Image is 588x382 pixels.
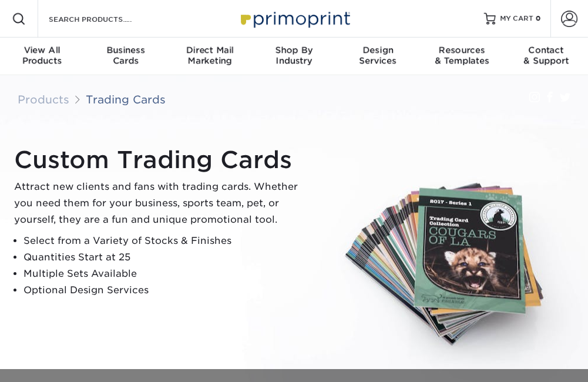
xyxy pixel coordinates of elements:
span: 0 [536,15,541,23]
span: Business [84,45,168,55]
div: Industry [252,45,336,66]
a: Trading Cards [86,93,166,106]
a: Contact& Support [504,38,588,75]
a: Shop ByIndustry [252,38,336,75]
span: Shop By [252,45,336,55]
a: Direct MailMarketing [168,38,252,75]
div: Services [336,45,420,66]
div: & Templates [420,45,504,66]
span: MY CART [500,14,533,24]
div: & Support [504,45,588,66]
a: Products [18,93,69,106]
img: Primoprint [236,6,353,31]
span: Contact [504,45,588,55]
li: Select from a Variety of Stocks & Finishes [23,233,308,249]
a: BusinessCards [84,38,168,75]
span: Direct Mail [168,45,252,55]
span: Resources [420,45,504,55]
li: Quantities Start at 25 [23,249,308,266]
a: DesignServices [336,38,420,75]
span: Design [336,45,420,55]
a: Resources& Templates [420,38,504,75]
li: Multiple Sets Available [23,266,308,282]
h1: Custom Trading Cards [14,146,308,174]
li: Optional Design Services [23,282,308,299]
input: SEARCH PRODUCTS..... [48,12,162,26]
div: Marketing [168,45,252,66]
div: Cards [84,45,168,66]
p: Attract new clients and fans with trading cards. Whether you need them for your business, sports ... [14,179,308,228]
